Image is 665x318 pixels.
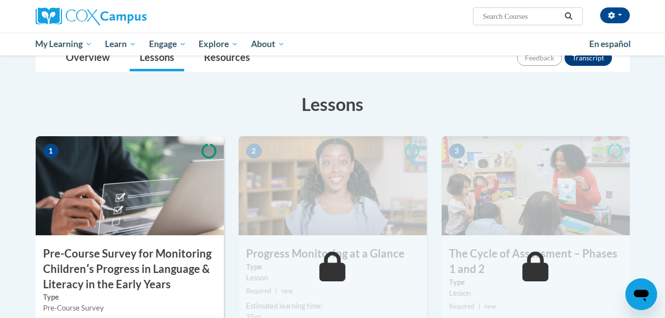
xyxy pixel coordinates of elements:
[246,301,419,312] div: Estimated learning time:
[239,136,427,235] img: Course Image
[43,303,216,314] div: Pre-Course Survey
[245,33,291,55] a: About
[239,246,427,262] h3: Progress Monitoring at a Glance
[246,287,271,295] span: Required
[35,38,92,50] span: My Learning
[275,287,277,295] span: |
[442,246,630,277] h3: The Cycle of Assessment – Phases 1 and 2
[484,303,496,310] span: new
[600,7,630,23] button: Account Settings
[561,10,576,22] button: Search
[246,144,262,159] span: 2
[36,7,147,25] img: Cox Campus
[517,50,562,66] button: Feedback
[36,136,224,235] img: Course Image
[21,33,645,55] div: Main menu
[449,144,465,159] span: 3
[583,34,637,54] a: En español
[478,303,480,310] span: |
[130,45,184,71] a: Lessons
[246,272,419,283] div: Lesson
[143,33,193,55] a: Engage
[194,45,260,71] a: Resources
[449,277,622,288] label: Type
[36,7,224,25] a: Cox Campus
[449,303,474,310] span: Required
[449,288,622,299] div: Lesson
[36,92,630,116] h3: Lessons
[43,144,59,159] span: 1
[192,33,245,55] a: Explore
[589,39,631,49] span: En español
[105,38,136,50] span: Learn
[281,287,293,295] span: new
[43,292,216,303] label: Type
[56,45,120,71] a: Overview
[36,246,224,292] h3: Pre-Course Survey for Monitoring Childrenʹs Progress in Language & Literacy in the Early Years
[442,136,630,235] img: Course Image
[625,278,657,310] iframe: Button to launch messaging window
[199,38,238,50] span: Explore
[564,50,612,66] button: Transcript
[482,10,561,22] input: Search Courses
[149,38,186,50] span: Engage
[246,262,419,272] label: Type
[29,33,99,55] a: My Learning
[99,33,143,55] a: Learn
[251,38,285,50] span: About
